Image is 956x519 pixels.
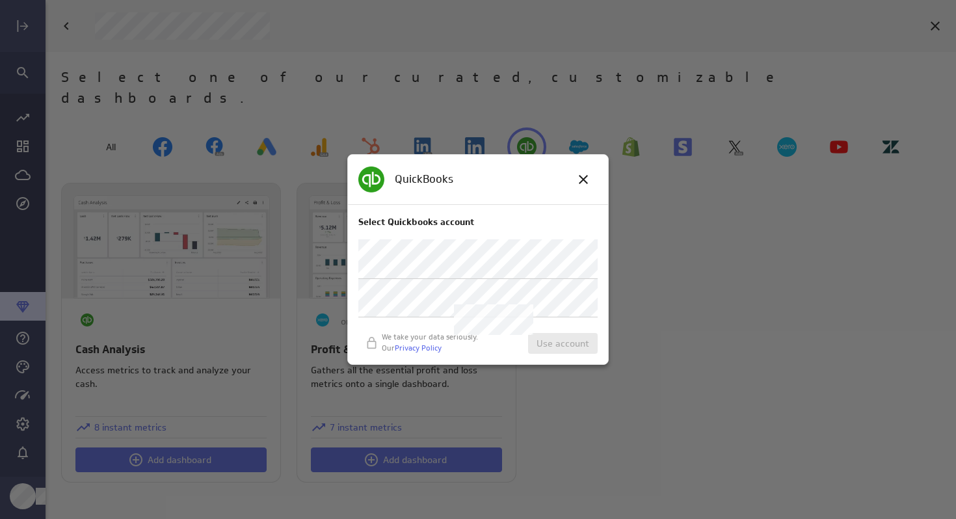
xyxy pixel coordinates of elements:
[528,333,598,354] button: Use account
[358,278,598,317] div: Add new account, undefined
[358,239,598,278] div: Cheryl_Aug 24, 2025 2:22 AM (GMT), Quickbooks
[358,215,598,229] p: Select Quickbooks account
[395,343,442,353] a: Privacy Policy
[395,171,453,187] p: QuickBooks
[382,332,479,354] p: We take your data seriously. Our
[358,166,384,193] img: service icon
[537,338,589,349] span: Use account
